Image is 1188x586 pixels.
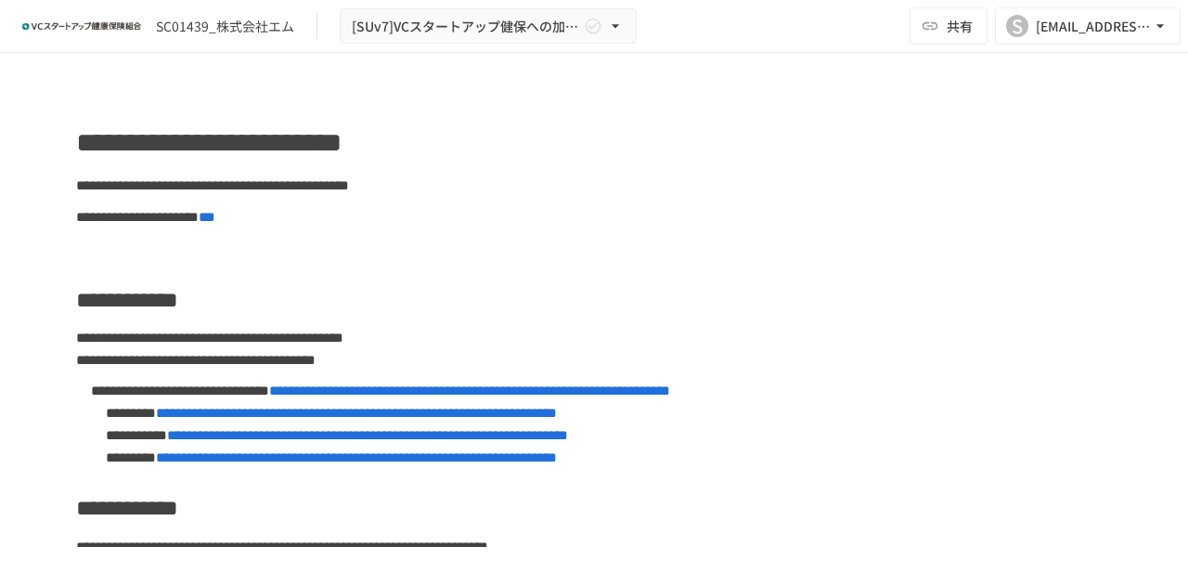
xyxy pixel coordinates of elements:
[910,7,988,45] button: 共有
[156,17,294,36] div: SC01439_株式会社エム
[1006,15,1028,37] div: S
[995,7,1181,45] button: S[EMAIL_ADDRESS][DOMAIN_NAME]
[947,16,973,36] span: 共有
[1036,15,1151,38] div: [EMAIL_ADDRESS][DOMAIN_NAME]
[352,15,580,38] span: [SUv7]VCスタートアップ健保への加入申請手続き
[340,8,637,45] button: [SUv7]VCスタートアップ健保への加入申請手続き
[22,11,141,41] img: ZDfHsVrhrXUoWEWGWYf8C4Fv4dEjYTEDCNvmL73B7ox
